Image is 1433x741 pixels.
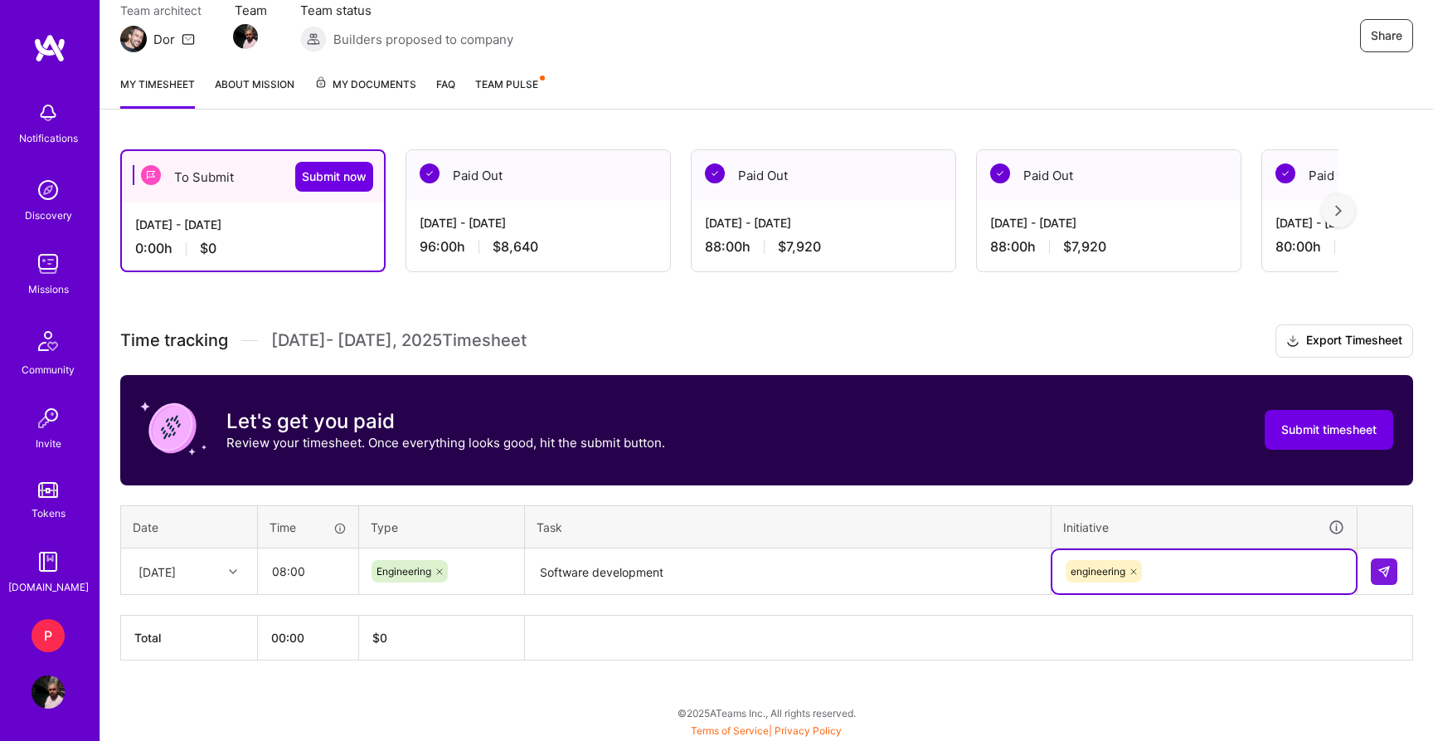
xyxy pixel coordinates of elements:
[226,434,665,451] p: Review your timesheet. Once everything looks good, hit the submit button.
[1335,205,1342,217] img: right
[420,238,657,256] div: 96:00 h
[32,545,65,578] img: guide book
[27,619,69,652] a: P
[120,2,202,19] span: Team architect
[314,76,416,109] a: My Documents
[120,76,195,109] a: My timesheet
[8,578,89,596] div: [DOMAIN_NAME]
[153,31,175,48] div: Dor
[420,214,657,232] div: [DATE] - [DATE]
[990,214,1227,232] div: [DATE] - [DATE]
[775,724,842,737] a: Privacy Policy
[1377,565,1391,578] img: Submit
[302,168,367,185] span: Submit now
[32,247,65,280] img: teamwork
[235,2,267,19] span: Team
[19,129,78,147] div: Notifications
[1071,565,1125,578] span: engineering
[1281,422,1377,438] span: Submit timesheet
[705,214,942,232] div: [DATE] - [DATE]
[977,150,1241,201] div: Paid Out
[135,240,371,257] div: 0:00 h
[778,238,821,256] span: $7,920
[333,31,513,48] span: Builders proposed to company
[258,616,359,661] th: 00:00
[141,165,161,185] img: To Submit
[226,409,665,434] h3: Let's get you paid
[36,435,61,452] div: Invite
[33,33,66,63] img: logo
[229,568,237,576] i: icon Chevron
[475,76,543,109] a: Team Pulse
[100,692,1433,734] div: © 2025 ATeams Inc., All rights reserved.
[493,238,538,256] span: $8,640
[25,207,72,224] div: Discovery
[436,76,455,109] a: FAQ
[22,361,75,378] div: Community
[1360,19,1413,52] button: Share
[300,26,327,52] img: Builders proposed to company
[525,505,1052,548] th: Task
[140,395,206,461] img: coin
[122,151,384,202] div: To Submit
[270,519,347,536] div: Time
[420,163,440,183] img: Paid Out
[28,280,69,298] div: Missions
[182,32,195,46] i: icon Mail
[692,150,955,201] div: Paid Out
[28,321,68,361] img: Community
[32,96,65,129] img: bell
[527,550,1049,594] textarea: Software development
[1286,333,1299,350] i: icon Download
[1275,163,1295,183] img: Paid Out
[1371,27,1402,44] span: Share
[990,163,1010,183] img: Paid Out
[1275,324,1413,358] button: Export Timesheet
[121,505,258,548] th: Date
[121,616,258,661] th: Total
[138,563,176,580] div: [DATE]
[376,565,431,578] span: Engineering
[32,173,65,207] img: discovery
[705,163,725,183] img: Paid Out
[32,505,66,522] div: Tokens
[27,675,69,709] a: User Avatar
[120,330,228,351] span: Time tracking
[372,631,387,645] span: $ 0
[359,505,525,548] th: Type
[32,402,65,435] img: Invite
[200,240,216,257] span: $0
[1063,238,1106,256] span: $7,920
[691,724,769,737] a: Terms of Service
[300,2,513,19] span: Team status
[314,76,416,94] span: My Documents
[1265,410,1393,450] button: Submit timesheet
[1063,518,1345,537] div: Initiative
[691,724,842,737] span: |
[295,162,373,192] button: Submit now
[705,238,942,256] div: 88:00 h
[32,675,65,709] img: User Avatar
[233,24,258,49] img: Team Member Avatar
[120,26,147,52] img: Team Architect
[990,238,1227,256] div: 88:00 h
[475,78,538,90] span: Team Pulse
[259,549,357,593] input: HH:MM
[271,330,527,351] span: [DATE] - [DATE] , 2025 Timesheet
[215,76,294,109] a: About Mission
[38,482,58,498] img: tokens
[32,619,65,652] div: P
[235,22,256,51] a: Team Member Avatar
[406,150,670,201] div: Paid Out
[135,216,371,233] div: [DATE] - [DATE]
[1371,558,1399,585] div: null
